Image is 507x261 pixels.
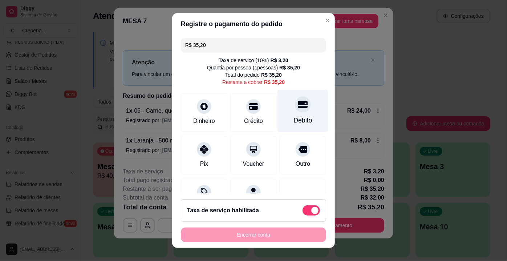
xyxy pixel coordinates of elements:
div: Voucher [243,160,264,168]
button: Close [322,15,333,26]
div: Crédito [244,117,263,125]
div: Outro [296,160,310,168]
input: Ex.: hambúrguer de cordeiro [185,38,322,52]
div: Taxa de serviço ( 10 %) [219,57,288,64]
div: Pix [200,160,208,168]
div: R$ 35,20 [264,79,285,86]
div: Quantia por pessoa ( 1 pessoas) [207,64,300,71]
div: Dinheiro [193,117,215,125]
div: R$ 3,20 [271,57,288,64]
div: Restante a cobrar [222,79,285,86]
header: Registre o pagamento do pedido [172,13,335,35]
div: Total do pedido [225,71,282,79]
h2: Taxa de serviço habilitada [187,206,259,215]
div: R$ 35,20 [261,71,282,79]
div: R$ 35,20 [279,64,300,71]
div: Débito [294,116,312,125]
